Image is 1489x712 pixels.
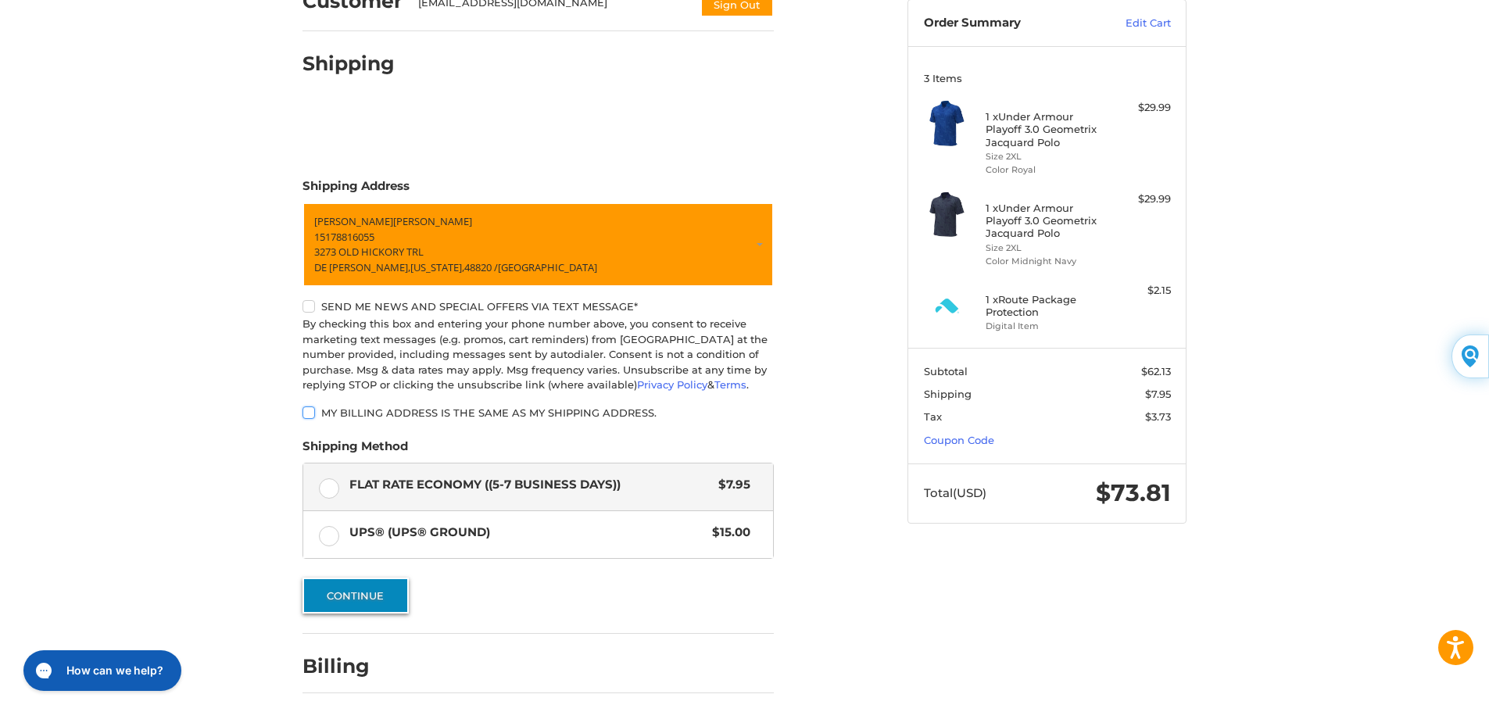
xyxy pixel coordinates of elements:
[986,163,1105,177] li: Color Royal
[302,52,395,76] h2: Shipping
[410,259,464,274] span: [US_STATE],
[498,259,597,274] span: [GEOGRAPHIC_DATA]
[924,388,972,400] span: Shipping
[314,214,393,228] span: [PERSON_NAME]
[986,255,1105,268] li: Color Midnight Navy
[986,293,1105,319] h4: 1 x Route Package Protection
[314,259,410,274] span: DE [PERSON_NAME],
[1109,100,1171,116] div: $29.99
[349,524,705,542] span: UPS® (UPS® Ground)
[1096,478,1171,507] span: $73.81
[349,476,711,494] span: Flat Rate Economy ((5-7 Business Days))
[924,16,1092,31] h3: Order Summary
[986,320,1105,333] li: Digital Item
[1092,16,1171,31] a: Edit Cart
[1109,283,1171,299] div: $2.15
[924,485,986,500] span: Total (USD)
[393,214,472,228] span: [PERSON_NAME]
[1109,191,1171,207] div: $29.99
[314,245,424,259] span: 3273 OLD HICKORY TRL
[302,317,774,393] div: By checking this box and entering your phone number above, you consent to receive marketing text ...
[704,524,750,542] span: $15.00
[302,300,774,313] label: Send me news and special offers via text message*
[714,378,746,391] a: Terms
[637,378,707,391] a: Privacy Policy
[302,177,410,202] legend: Shipping Address
[924,434,994,446] a: Coupon Code
[302,202,774,287] a: Enter or select a different address
[16,645,186,696] iframe: Gorgias live chat messenger
[924,365,968,377] span: Subtotal
[302,654,394,678] h2: Billing
[924,410,942,423] span: Tax
[302,578,409,614] button: Continue
[986,242,1105,255] li: Size 2XL
[986,202,1105,240] h4: 1 x Under Armour Playoff 3.0 Geometrix Jacquard Polo
[1145,388,1171,400] span: $7.95
[710,476,750,494] span: $7.95
[1145,410,1171,423] span: $3.73
[986,150,1105,163] li: Size 2XL
[464,259,498,274] span: 48820 /
[924,72,1171,84] h3: 3 Items
[314,229,374,243] span: 15178816055
[1141,365,1171,377] span: $62.13
[302,438,408,463] legend: Shipping Method
[986,110,1105,148] h4: 1 x Under Armour Playoff 3.0 Geometrix Jacquard Polo
[302,406,774,419] label: My billing address is the same as my shipping address.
